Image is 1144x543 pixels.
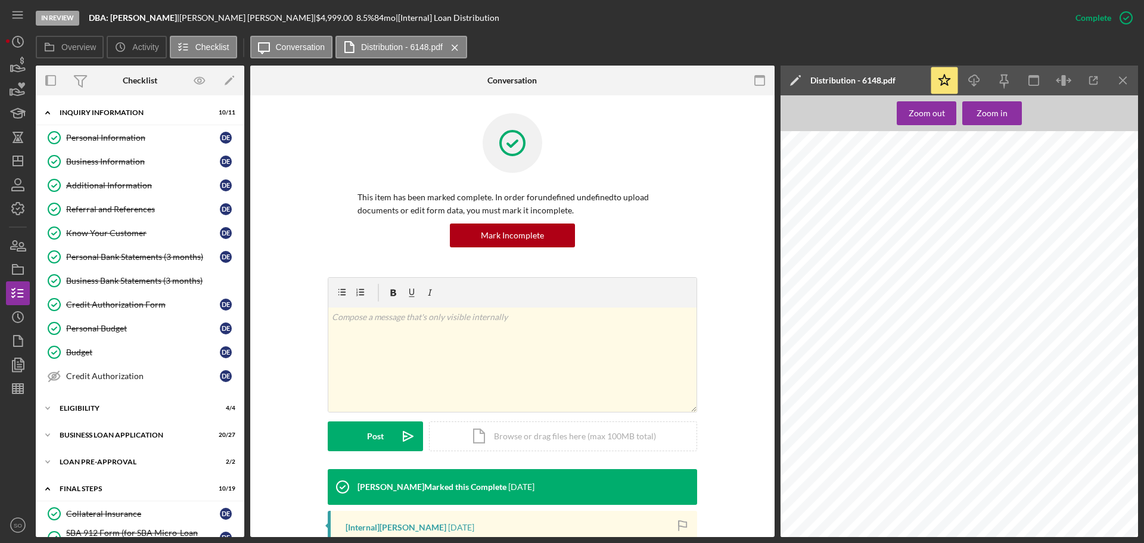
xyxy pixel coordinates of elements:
[42,221,238,245] a: Know Your CustomerDE
[962,291,965,297] span: 
[962,364,1009,371] span: Business Name
[448,523,474,532] time: 2025-08-13 13:55
[962,284,1016,290] span: Existing Borrower
[396,13,499,23] div: | [Internal] Loan Distribution
[813,220,947,226] span: Which upcoming box are you submitting for?
[346,523,446,532] div: [Internal] [PERSON_NAME]
[813,191,1084,198] span: You will not be able to make edits once you submit. Be sure to double check your answers prior to
[361,42,443,52] label: Distribution - 6148.pdf
[66,347,220,357] div: Budget
[813,390,845,397] span: Borrower 1
[991,291,999,297] span: No
[36,11,79,26] div: In Review
[977,101,1008,125] div: Zoom in
[981,400,1032,407] span: [PERSON_NAME]
[970,291,981,297] span: Yes
[179,13,316,23] div: [PERSON_NAME] [PERSON_NAME] |
[250,36,333,58] button: Conversation
[220,132,232,144] div: D E
[909,101,945,125] div: Zoom out
[42,269,238,293] a: Business Bank Statements (3 months)
[107,36,166,58] button: Activity
[1064,6,1138,30] button: Complete
[214,432,235,439] div: 20 / 27
[220,251,232,263] div: D E
[813,240,1092,246] span: Remember, you can save your progress and come back later to submit. ONLY SUBMIT IF YOU ARE
[962,305,990,312] span: Step-Up?
[1075,6,1111,30] div: Complete
[815,494,879,501] span: [GEOGRAPHIC_DATA]
[813,247,966,253] span: SUBMITTING FOR ONE OF THE NEXT TWO BOXES.
[220,179,232,191] div: D E
[813,463,876,470] span: Location of Business
[962,463,984,470] span: County
[132,42,158,52] label: Activity
[60,458,206,466] div: LOAN PRE-APPROVAL
[1037,312,1040,319] span: 
[276,42,325,52] label: Conversation
[66,252,220,262] div: Personal Bank Statements (3 months)
[60,432,206,439] div: BUSINESS LOAN APPLICATION
[220,203,232,215] div: D E
[220,299,232,311] div: D E
[42,245,238,269] a: Personal Bank Statements (3 months)DE
[946,409,952,414] span: MI
[42,126,238,150] a: Personal InformationDE
[962,312,965,319] span: 
[813,257,844,264] span: Counselor
[42,197,238,221] a: Referral and ReferencesDE
[813,504,822,509] span: City
[813,525,825,530] span: State
[965,374,1033,380] span: DBA: [PERSON_NAME]
[335,36,467,58] button: Distribution - 6148.pdf
[42,340,238,364] a: BudgetDE
[220,227,232,239] div: D E
[815,229,881,236] span: [DATE] Box - Upcoming
[42,502,238,526] a: Collateral InsuranceDE
[450,224,575,247] button: Mark Incomplete
[962,101,1022,125] button: Zoom in
[357,191,667,218] p: This item has been marked complete. In order for undefined undefined to upload documents or edit ...
[962,257,1012,264] span: Counselor Email
[356,13,374,23] div: 8.5 %
[220,370,232,382] div: D E
[815,315,840,321] span: Business
[66,157,220,166] div: Business Information
[60,109,206,116] div: INQUIRY INFORMATION
[481,224,544,247] div: Mark Incomplete
[42,364,238,388] a: Credit AuthorizationDE
[42,173,238,197] a: Additional InformationDE
[61,42,96,52] label: Overview
[813,409,823,414] span: First
[815,473,912,479] span: [STREET_ADDRESS][US_STATE]
[970,312,981,319] span: Yes
[66,509,220,519] div: Collateral Insurance
[813,350,825,356] span: State
[36,36,104,58] button: Overview
[1045,312,1056,319] span: Yes
[815,340,850,347] span: [US_STATE]
[367,421,384,451] div: Post
[214,458,235,466] div: 2 / 2
[6,513,30,537] button: SO
[979,409,989,414] span: Last
[214,109,235,116] div: 10 / 11
[810,76,896,85] div: Distribution - 6148.pdf
[1103,491,1132,519] iframe: Intercom live chat
[991,312,999,319] span: No
[965,473,1030,479] span: [GEOGRAPHIC_DATA]
[66,276,238,286] div: Business Bank Statements (3 months)
[195,42,229,52] label: Checklist
[813,482,848,488] span: Address Line 1
[1037,305,1100,312] span: Refinance/Re-Close?
[214,405,235,412] div: 4 / 4
[42,150,238,173] a: Business InformationDE
[66,181,220,190] div: Additional Information
[170,36,237,58] button: Checklist
[220,322,232,334] div: D E
[66,204,220,214] div: Referral and References
[42,317,238,340] a: Personal BudgetDE
[813,206,973,212] span: the page. You can put in your email to receive an edit link.
[328,421,423,451] button: Post
[815,267,866,274] span: [PERSON_NAME]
